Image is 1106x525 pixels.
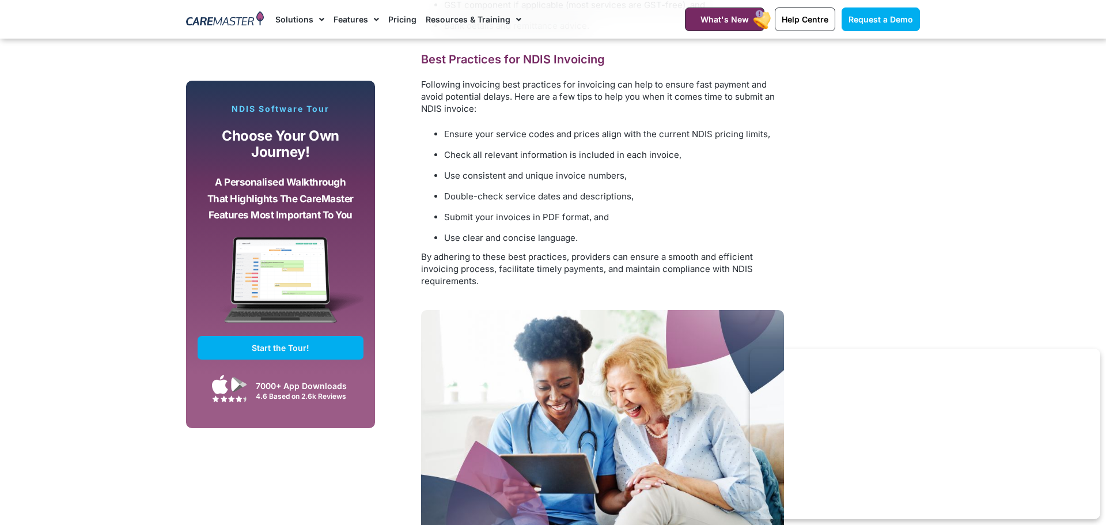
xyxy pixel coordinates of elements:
img: CareMaster Logo [186,11,264,28]
p: NDIS Software Tour [198,104,363,114]
div: 4.6 Based on 2.6k Reviews [256,392,358,401]
span: Use consistent and unique invoice numbers, [444,170,627,181]
img: Google Play App Icon [231,376,247,393]
span: Submit your invoices in PDF format, and [444,211,609,222]
img: CareMaster Software Mockup on Screen [198,237,363,336]
a: Help Centre [775,7,835,31]
span: Double-check service dates and descriptions, [444,191,634,202]
span: By adhering to these best practices, providers can ensure a smooth and efficient invoicing proces... [421,251,753,286]
h2: Best Practices for NDIS Invoicing [421,52,784,67]
iframe: Popup CTA [750,349,1100,519]
a: What's New [685,7,764,31]
div: 7000+ App Downloads [256,380,358,392]
span: Check all relevant information is included in each invoice, [444,149,681,160]
span: Following invoicing best practices for invoicing can help to ensure fast payment and avoid potent... [421,79,775,114]
a: Request a Demo [842,7,920,31]
p: Choose your own journey! [206,128,355,161]
span: Ensure your service codes and prices align with the current NDIS pricing limits, [444,129,770,139]
span: Start the Tour! [252,343,309,353]
span: Help Centre [782,14,828,24]
span: What's New [700,14,749,24]
span: Use clear and concise language. [444,232,578,243]
img: Apple App Store Icon [212,375,228,394]
a: Start the Tour! [198,336,363,360]
span: Request a Demo [849,14,913,24]
p: A personalised walkthrough that highlights the CareMaster features most important to you [206,174,355,224]
img: Google Play Store App Review Stars [212,395,247,402]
